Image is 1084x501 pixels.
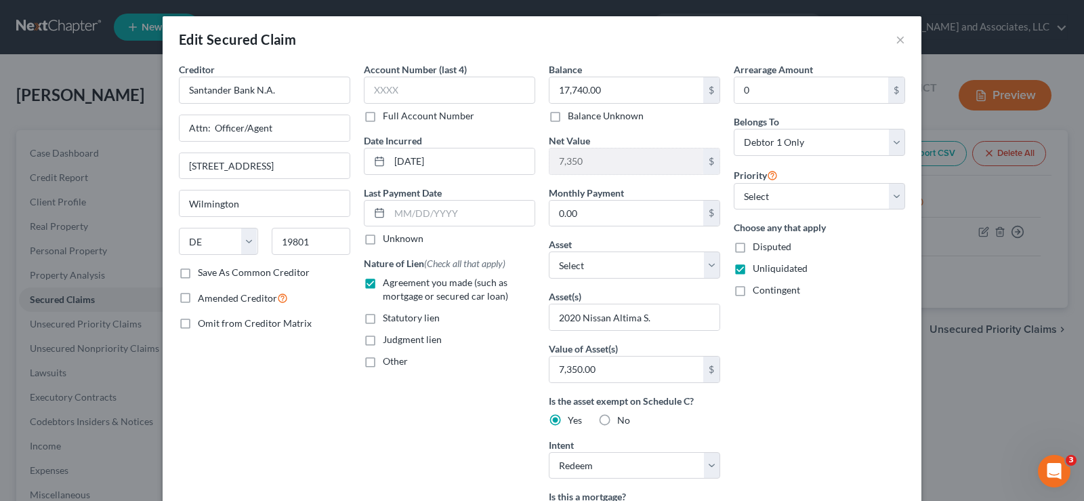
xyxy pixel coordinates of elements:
span: Agreement you made (such as mortgage or secured car loan) [383,277,508,302]
div: $ [703,201,720,226]
input: Enter address... [180,115,350,141]
label: Nature of Lien [364,256,505,270]
label: Intent [549,438,574,452]
label: Balance [549,62,582,77]
label: Priority [734,167,778,183]
span: (Check all that apply) [424,258,505,269]
label: Date Incurred [364,134,422,148]
div: $ [703,77,720,103]
span: Unliquidated [753,262,808,274]
div: $ [703,148,720,174]
label: Is the asset exempt on Schedule C? [549,394,720,408]
span: Asset [549,239,572,250]
input: 0.00 [734,77,888,103]
label: Value of Asset(s) [549,342,618,356]
span: Yes [568,414,582,426]
label: Unknown [383,232,423,245]
label: Net Value [549,134,590,148]
input: Specify... [549,304,720,330]
label: Monthly Payment [549,186,624,200]
input: 0.00 [549,148,703,174]
input: 0.00 [549,357,703,382]
input: Apt, Suite, etc... [180,153,350,179]
button: × [896,31,905,47]
label: Balance Unknown [568,109,644,123]
iframe: Intercom live chat [1038,455,1070,487]
input: XXXX [364,77,535,104]
div: Edit Secured Claim [179,30,296,49]
label: Save As Common Creditor [198,266,310,279]
span: Other [383,355,408,367]
span: Amended Creditor [198,292,277,304]
div: $ [703,357,720,382]
label: Account Number (last 4) [364,62,467,77]
input: 0.00 [549,77,703,103]
div: $ [888,77,904,103]
span: No [617,414,630,426]
input: Enter city... [180,191,350,216]
input: MM/DD/YYYY [390,201,535,226]
label: Full Account Number [383,109,474,123]
input: MM/DD/YYYY [390,148,535,174]
span: Omit from Creditor Matrix [198,317,312,329]
span: Judgment lien [383,334,442,345]
span: Belongs To [734,116,779,127]
span: Statutory lien [383,312,440,323]
span: Disputed [753,241,791,252]
span: Contingent [753,284,800,296]
input: Search creditor by name... [179,77,350,104]
input: Enter zip... [272,228,351,255]
input: 0.00 [549,201,703,226]
label: Asset(s) [549,289,581,304]
label: Arrearage Amount [734,62,813,77]
span: Creditor [179,64,215,75]
span: 3 [1066,455,1077,466]
label: Last Payment Date [364,186,442,200]
label: Choose any that apply [734,220,905,235]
